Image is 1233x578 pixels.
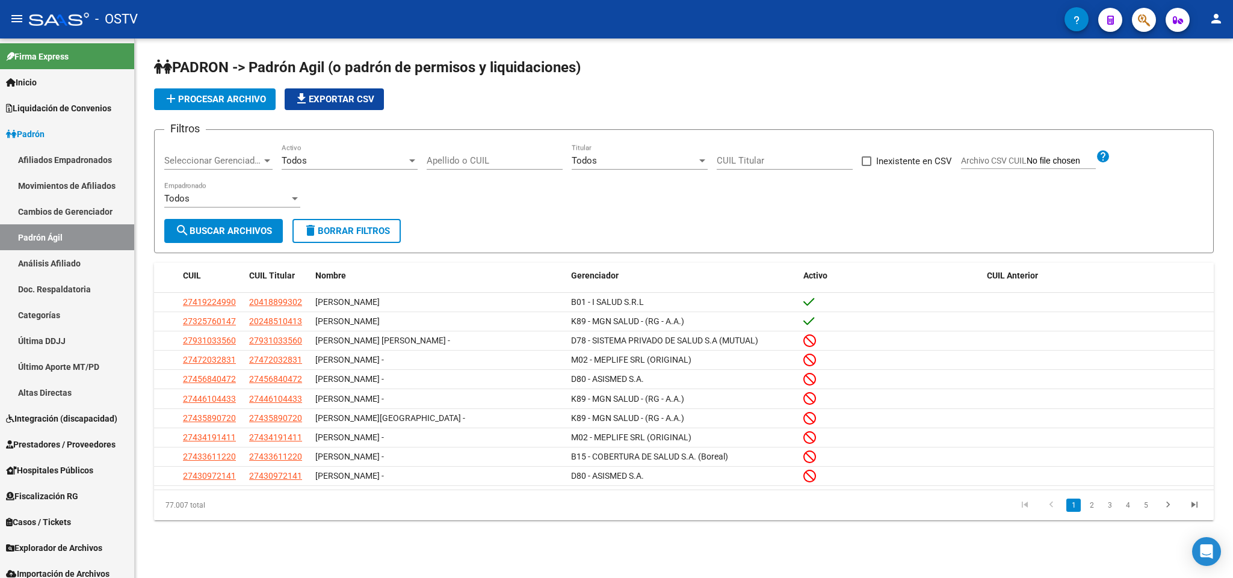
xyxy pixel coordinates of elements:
[982,263,1214,289] datatable-header-cell: CUIL Anterior
[803,271,827,280] span: Activo
[285,88,384,110] button: Exportar CSV
[303,223,318,238] mat-icon: delete
[571,413,684,423] span: K89 - MGN SALUD - (RG - A.A.)
[95,6,138,32] span: - OSTV
[6,515,71,529] span: Casos / Tickets
[175,223,190,238] mat-icon: search
[294,91,309,106] mat-icon: file_download
[183,432,236,442] span: 27434191411
[249,336,302,345] span: 27931033560
[1120,499,1135,512] a: 4
[987,271,1038,280] span: CUIL Anterior
[154,59,581,76] span: PADRON -> Padrón Agil (o padrón de permisos y liquidaciones)
[961,156,1027,165] span: Archivo CSV CUIL
[183,374,236,384] span: 27456840472
[154,88,276,110] button: Procesar archivo
[1157,499,1179,512] a: go to next page
[303,226,390,236] span: Borrar Filtros
[315,316,380,326] span: [PERSON_NAME]
[571,355,691,364] span: M02 - MEPLIFE SRL (ORIGINAL)
[6,438,116,451] span: Prestadores / Proveedores
[571,336,758,345] span: D78 - SISTEMA PRIVADO DE SALUD S.A (MUTUAL)
[244,263,311,289] datatable-header-cell: CUIL Titular
[292,219,401,243] button: Borrar Filtros
[315,471,384,481] span: [PERSON_NAME] -
[249,355,302,364] span: 27472032831
[1065,495,1083,515] li: page 1
[249,374,302,384] span: 27456840472
[1084,499,1099,512] a: 2
[183,452,236,461] span: 27433611220
[282,155,307,166] span: Todos
[183,355,236,364] span: 27472032831
[315,355,384,364] span: [PERSON_NAME] -
[315,394,384,404] span: [PERSON_NAME] -
[6,490,78,503] span: Fiscalización RG
[10,11,24,26] mat-icon: menu
[183,316,236,326] span: 27325760147
[1137,495,1155,515] li: page 5
[1102,499,1117,512] a: 3
[1096,149,1110,164] mat-icon: help
[6,541,102,555] span: Explorador de Archivos
[571,452,728,461] span: B15 - COBERTURA DE SALUD S.A. (Boreal)
[249,471,302,481] span: 27430972141
[315,452,384,461] span: [PERSON_NAME] -
[799,263,982,289] datatable-header-cell: Activo
[178,263,244,289] datatable-header-cell: CUIL
[183,336,236,345] span: 27931033560
[164,155,262,166] span: Seleccionar Gerenciador
[6,102,111,115] span: Liquidación de Convenios
[183,413,236,423] span: 27435890720
[315,374,384,384] span: [PERSON_NAME] -
[183,297,236,307] span: 27419224990
[6,464,93,477] span: Hospitales Públicos
[1183,499,1206,512] a: go to last page
[315,297,380,307] span: [PERSON_NAME]
[1027,156,1096,167] input: Archivo CSV CUIL
[164,193,190,204] span: Todos
[183,394,236,404] span: 27446104433
[164,94,266,105] span: Procesar archivo
[249,271,295,280] span: CUIL Titular
[164,120,206,137] h3: Filtros
[571,471,644,481] span: D80 - ASISMED S.A.
[183,271,201,280] span: CUIL
[1013,499,1036,512] a: go to first page
[249,452,302,461] span: 27433611220
[315,271,346,280] span: Nombre
[566,263,798,289] datatable-header-cell: Gerenciador
[154,490,364,520] div: 77.007 total
[294,94,374,105] span: Exportar CSV
[1066,499,1081,512] a: 1
[571,394,684,404] span: K89 - MGN SALUD - (RG - A.A.)
[572,155,597,166] span: Todos
[571,316,684,326] span: K89 - MGN SALUD - (RG - A.A.)
[315,413,465,423] span: [PERSON_NAME][GEOGRAPHIC_DATA] -
[1101,495,1119,515] li: page 3
[1083,495,1101,515] li: page 2
[164,219,283,243] button: Buscar Archivos
[571,374,644,384] span: D80 - ASISMED S.A.
[6,50,69,63] span: Firma Express
[1139,499,1153,512] a: 5
[164,91,178,106] mat-icon: add
[1119,495,1137,515] li: page 4
[183,471,236,481] span: 27430972141
[249,297,302,307] span: 20418899302
[249,316,302,326] span: 20248510413
[876,154,952,168] span: Inexistente en CSV
[571,297,644,307] span: B01 - I SALUD S.R.L
[6,412,117,425] span: Integración (discapacidad)
[6,128,45,141] span: Padrón
[249,413,302,423] span: 27435890720
[1209,11,1223,26] mat-icon: person
[315,432,384,442] span: [PERSON_NAME] -
[571,432,691,442] span: M02 - MEPLIFE SRL (ORIGINAL)
[249,394,302,404] span: 27446104433
[6,76,37,89] span: Inicio
[175,226,272,236] span: Buscar Archivos
[249,432,302,442] span: 27434191411
[315,336,450,345] span: [PERSON_NAME] [PERSON_NAME] -
[1192,537,1221,566] div: Open Intercom Messenger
